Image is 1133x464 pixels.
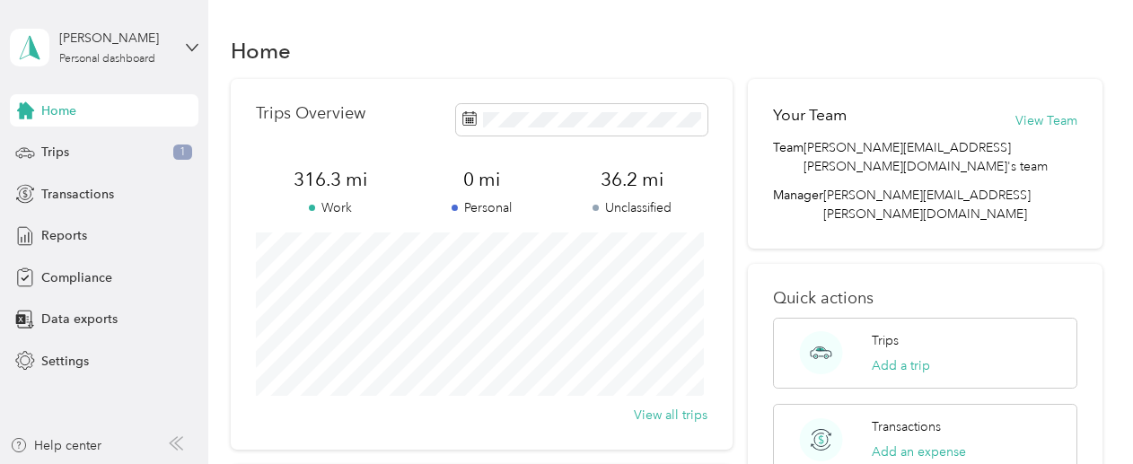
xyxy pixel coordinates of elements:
[773,186,823,223] span: Manager
[557,167,707,192] span: 36.2 mi
[1032,363,1133,464] iframe: Everlance-gr Chat Button Frame
[823,188,1031,222] span: [PERSON_NAME][EMAIL_ADDRESS][PERSON_NAME][DOMAIN_NAME]
[634,406,707,425] button: View all trips
[59,54,155,65] div: Personal dashboard
[1015,111,1077,130] button: View Team
[41,185,114,204] span: Transactions
[557,198,707,217] p: Unclassified
[41,226,87,245] span: Reports
[59,29,171,48] div: [PERSON_NAME]
[41,143,69,162] span: Trips
[256,104,365,123] p: Trips Overview
[256,167,407,192] span: 316.3 mi
[773,104,847,127] h2: Your Team
[773,289,1076,308] p: Quick actions
[41,268,112,287] span: Compliance
[872,442,966,461] button: Add an expense
[231,41,291,60] h1: Home
[406,167,557,192] span: 0 mi
[10,436,101,455] button: Help center
[41,101,76,120] span: Home
[173,144,192,161] span: 1
[804,138,1076,176] span: [PERSON_NAME][EMAIL_ADDRESS][PERSON_NAME][DOMAIN_NAME]'s team
[872,331,899,350] p: Trips
[872,356,930,375] button: Add a trip
[773,138,804,176] span: Team
[41,352,89,371] span: Settings
[872,417,941,436] p: Transactions
[406,198,557,217] p: Personal
[41,310,118,328] span: Data exports
[256,198,407,217] p: Work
